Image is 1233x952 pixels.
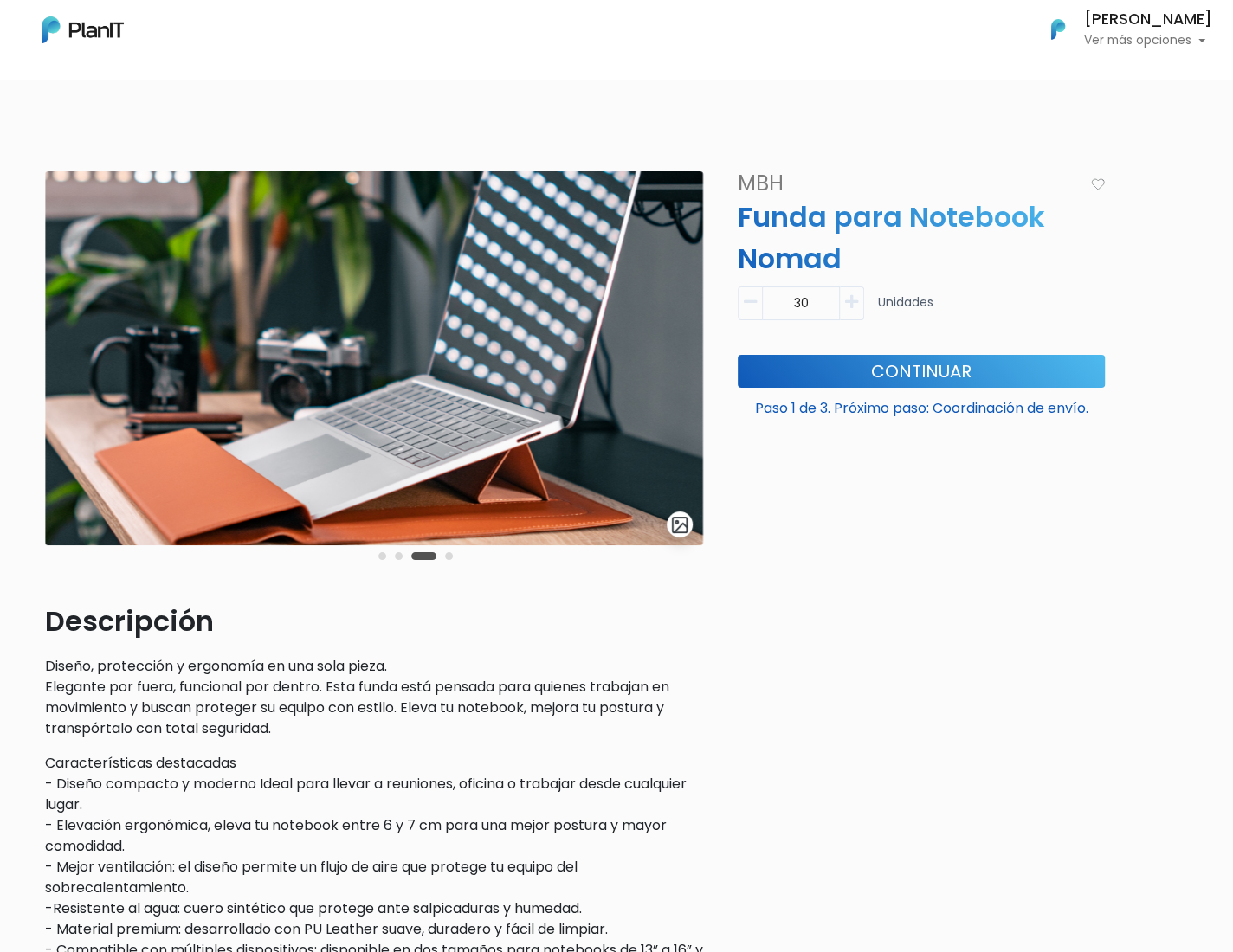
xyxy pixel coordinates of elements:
button: Carousel Page 2 [395,552,403,560]
button: Carousel Page 1 [378,552,386,560]
p: Unidades [878,293,933,327]
p: Descripción [45,601,703,642]
img: gallery-light [670,515,690,535]
p: Diseño, protección y ergonomía en una sola pieza. Elegante por fuera, funcional por dentro. Esta ... [45,656,703,739]
div: ¿Necesitás ayuda? [89,16,249,50]
button: Carousel Page 3 (Current Slide) [411,552,436,560]
p: Funda para Notebook Nomad [727,196,1115,280]
div: Carousel Pagination [374,545,457,566]
h6: [PERSON_NAME] [1084,12,1212,28]
p: Paso 1 de 3. Próximo paso: Coordinación de envío. [738,391,1105,419]
img: PlanIt Logo [42,16,124,43]
img: Mbh_Lifestyle1-13__1_.jpg [45,171,703,545]
button: Continuar [738,355,1105,388]
button: PlanIt Logo [PERSON_NAME] Ver más opciones [1029,7,1212,52]
img: heart_icon [1091,178,1105,190]
p: Ver más opciones [1084,35,1212,47]
img: PlanIt Logo [1039,10,1077,48]
h4: MBH [727,171,1083,196]
button: Carousel Page 4 [445,552,453,560]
